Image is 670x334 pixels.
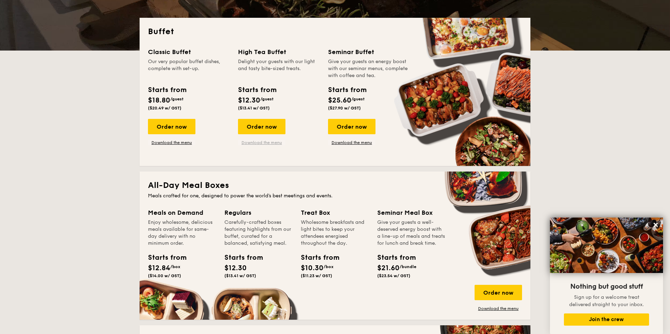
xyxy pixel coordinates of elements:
[260,97,274,101] span: /guest
[148,106,181,111] span: ($20.49 w/ GST)
[224,264,247,272] span: $12.30
[148,252,179,263] div: Starts from
[301,273,332,278] span: ($11.23 w/ GST)
[148,85,186,95] div: Starts from
[301,219,369,247] div: Wholesome breakfasts and light bites to keep your attendees energised throughout the day.
[377,252,409,263] div: Starts from
[570,282,643,291] span: Nothing but good stuff
[148,208,216,218] div: Meals on Demand
[377,219,445,247] div: Give your guests a well-deserved energy boost with a line-up of meals and treats for lunch and br...
[238,47,320,57] div: High Tea Buffet
[328,140,375,145] a: Download the menu
[224,252,256,263] div: Starts from
[377,273,410,278] span: ($23.54 w/ GST)
[328,96,351,105] span: $25.60
[148,264,170,272] span: $12.84
[550,218,663,273] img: DSC07876-Edit02-Large.jpeg
[301,264,323,272] span: $10.30
[377,264,400,272] span: $21.60
[238,85,276,95] div: Starts from
[569,294,644,308] span: Sign up for a welcome treat delivered straight to your inbox.
[650,219,661,230] button: Close
[238,58,320,79] div: Delight your guests with our light and tasty bite-sized treats.
[224,208,292,218] div: Regulars
[148,58,230,79] div: Our very popular buffet dishes, complete with set-up.
[475,306,522,311] a: Download the menu
[148,180,522,191] h2: All-Day Meal Boxes
[328,58,410,79] div: Give your guests an energy boost with our seminar menus, complete with coffee and tea.
[148,119,195,134] div: Order now
[148,96,170,105] span: $18.80
[148,140,195,145] a: Download the menu
[323,264,334,269] span: /box
[475,285,522,300] div: Order now
[170,97,184,101] span: /guest
[351,97,365,101] span: /guest
[148,192,522,199] div: Meals crafted for one, designed to power the world's best meetings and events.
[328,106,361,111] span: ($27.90 w/ GST)
[170,264,180,269] span: /box
[224,219,292,247] div: Carefully-crafted boxes featuring highlights from our buffet, curated for a balanced, satisfying ...
[238,119,285,134] div: Order now
[301,208,369,218] div: Treat Box
[148,26,522,37] h2: Buffet
[238,140,285,145] a: Download the menu
[238,96,260,105] span: $12.30
[328,119,375,134] div: Order now
[148,273,181,278] span: ($14.00 w/ GST)
[148,47,230,57] div: Classic Buffet
[148,219,216,247] div: Enjoy wholesome, delicious meals available for same-day delivery with no minimum order.
[400,264,416,269] span: /bundle
[328,85,366,95] div: Starts from
[564,313,649,326] button: Join the crew
[224,273,256,278] span: ($13.41 w/ GST)
[238,106,270,111] span: ($13.41 w/ GST)
[301,252,332,263] div: Starts from
[328,47,410,57] div: Seminar Buffet
[377,208,445,218] div: Seminar Meal Box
